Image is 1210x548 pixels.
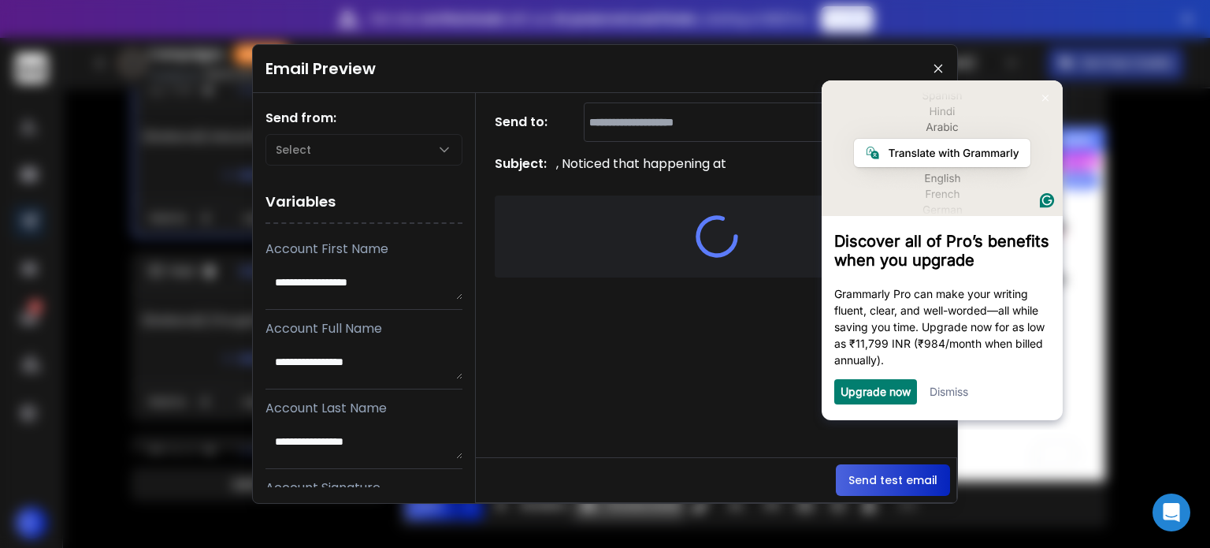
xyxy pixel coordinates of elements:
img: c5ce68ffaf2a4a3bb6098b957071e033-frame-2055246752.png [9,9,250,136]
a: Upgrade now [28,304,98,318]
h1: Subject: [495,155,547,186]
h3: Discover all of Pro’s benefits when you upgrade [21,151,237,189]
p: Account Last Name [265,399,462,418]
p: , Noticed that happening at [556,155,726,186]
a: Dismiss [117,304,155,318]
h1: Variables [265,181,462,224]
p: Account Full Name [265,319,462,338]
h1: Send to: [495,113,558,132]
p: Account First Name [265,240,462,259]
p: Grammarly Pro can make your writing fluent, clear, and well-worded—all while saving you time. Upg... [21,205,237,288]
h1: Send from: [265,109,462,128]
h1: Email Preview [265,58,376,80]
div: Open Intercom Messenger [1152,494,1190,531]
button: Send test email [836,464,950,496]
p: Account Signature [265,479,462,498]
img: close_x_white.png [229,14,236,21]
